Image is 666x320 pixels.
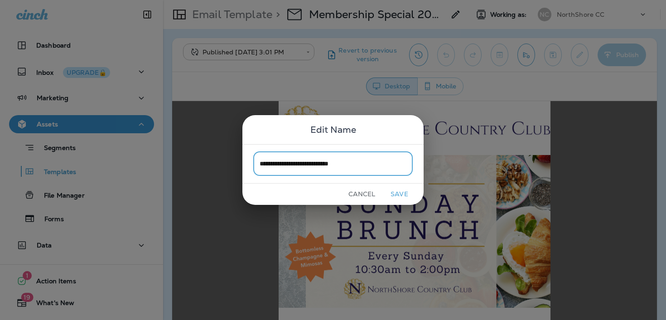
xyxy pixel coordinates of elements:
img: NorthShore-Logo.png [106,5,378,49]
em: Bottomless Champagne & Mimosas! [163,239,322,251]
img: NorthShore--Sunday-Brunch---blog.png [106,54,378,207]
button: Save [382,187,416,201]
span: Edit Name [310,122,356,137]
span: [DATE] BRUNCH - EVERY [DATE] 10:30AM TO 2:00PM [130,218,356,231]
button: Cancel [345,187,379,201]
